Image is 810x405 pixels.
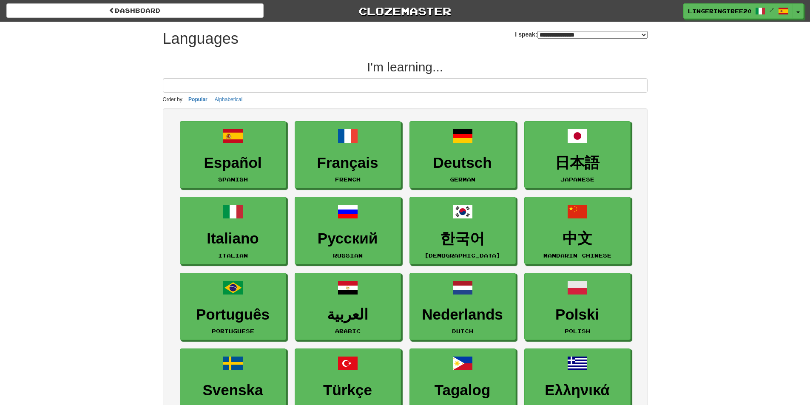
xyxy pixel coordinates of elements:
[180,273,286,340] a: PortuguêsPortuguese
[185,382,281,399] h3: Svenska
[688,7,751,15] span: LingeringTree2094
[524,197,631,264] a: 中文Mandarin Chinese
[186,95,210,104] button: Popular
[414,230,511,247] h3: 한국어
[529,230,626,247] h3: 中文
[163,96,184,102] small: Order by:
[414,155,511,171] h3: Deutsch
[565,328,590,334] small: Polish
[335,328,361,334] small: Arabic
[414,382,511,399] h3: Tagalog
[163,30,239,47] h1: Languages
[299,230,396,247] h3: Русский
[6,3,264,18] a: dashboard
[450,176,475,182] small: German
[212,95,245,104] button: Alphabetical
[335,176,361,182] small: French
[185,155,281,171] h3: Español
[299,382,396,399] h3: Türkçe
[409,121,516,189] a: DeutschGerman
[299,306,396,323] h3: العربية
[212,328,254,334] small: Portuguese
[276,3,534,18] a: Clozemaster
[529,382,626,399] h3: Ελληνικά
[333,252,363,258] small: Russian
[185,230,281,247] h3: Italiano
[452,328,473,334] small: Dutch
[424,252,500,258] small: [DEMOGRAPHIC_DATA]
[537,31,648,39] select: I speak:
[524,273,631,340] a: PolskiPolish
[770,7,774,13] span: /
[180,197,286,264] a: ItalianoItalian
[295,121,401,189] a: FrançaisFrench
[295,197,401,264] a: РусскийRussian
[529,306,626,323] h3: Polski
[299,155,396,171] h3: Français
[185,306,281,323] h3: Português
[409,273,516,340] a: NederlandsDutch
[560,176,594,182] small: Japanese
[409,197,516,264] a: 한국어[DEMOGRAPHIC_DATA]
[543,252,611,258] small: Mandarin Chinese
[180,121,286,189] a: EspañolSpanish
[683,3,793,19] a: LingeringTree2094 /
[295,273,401,340] a: العربيةArabic
[163,60,648,74] h2: I'm learning...
[515,30,647,39] label: I speak:
[524,121,631,189] a: 日本語Japanese
[529,155,626,171] h3: 日本語
[414,306,511,323] h3: Nederlands
[218,252,248,258] small: Italian
[218,176,248,182] small: Spanish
